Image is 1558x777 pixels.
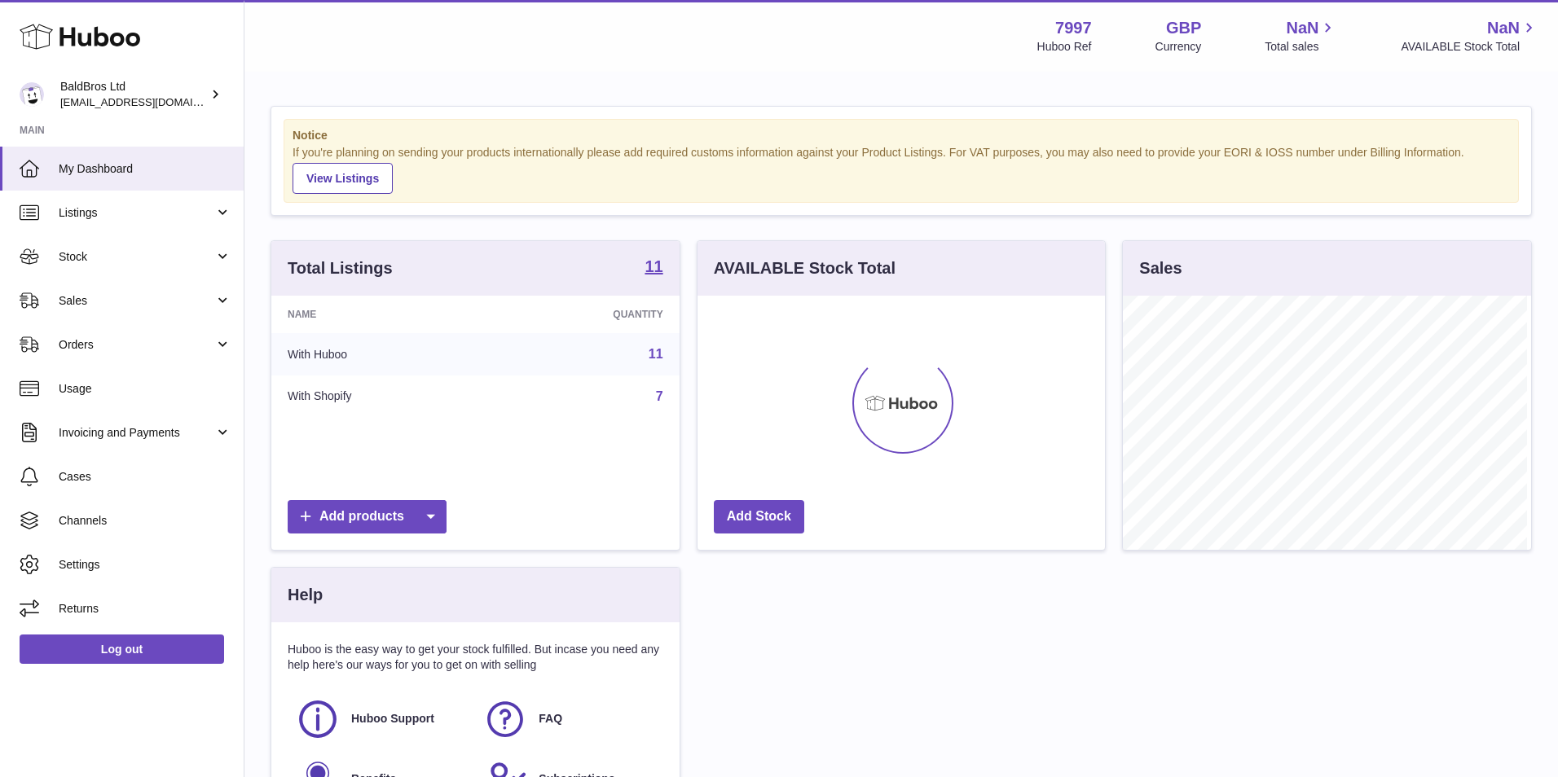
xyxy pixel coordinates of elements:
[288,584,323,606] h3: Help
[293,145,1510,194] div: If you're planning on sending your products internationally please add required customs informati...
[59,249,214,265] span: Stock
[271,333,491,375] td: With Huboo
[1166,17,1201,39] strong: GBP
[20,634,224,664] a: Log out
[59,293,214,309] span: Sales
[288,257,393,279] h3: Total Listings
[60,79,207,110] div: BaldBros Ltd
[645,258,662,278] a: 11
[59,337,214,353] span: Orders
[1265,39,1337,55] span: Total sales
[491,296,680,333] th: Quantity
[1139,257,1182,279] h3: Sales
[59,425,214,441] span: Invoicing and Payments
[293,163,393,194] a: View Listings
[293,128,1510,143] strong: Notice
[1401,17,1538,55] a: NaN AVAILABLE Stock Total
[714,500,804,533] a: Add Stock
[1487,17,1520,39] span: NaN
[288,500,447,533] a: Add products
[296,697,467,741] a: Huboo Support
[20,82,44,107] img: internalAdmin-7997@internal.huboo.com
[645,258,662,274] strong: 11
[59,161,231,177] span: My Dashboard
[59,469,231,485] span: Cases
[351,711,434,727] span: Huboo Support
[714,257,896,279] h3: AVAILABLE Stock Total
[1155,39,1202,55] div: Currency
[59,557,231,573] span: Settings
[539,711,562,727] span: FAQ
[59,513,231,529] span: Channels
[1265,17,1337,55] a: NaN Total sales
[59,601,231,617] span: Returns
[271,375,491,418] td: With Shopify
[1286,17,1318,39] span: NaN
[288,642,663,673] p: Huboo is the easy way to get your stock fulfilled. But incase you need any help here's our ways f...
[649,347,663,361] a: 11
[60,95,240,108] span: [EMAIL_ADDRESS][DOMAIN_NAME]
[59,205,214,221] span: Listings
[1055,17,1092,39] strong: 7997
[1401,39,1538,55] span: AVAILABLE Stock Total
[483,697,654,741] a: FAQ
[1037,39,1092,55] div: Huboo Ref
[59,381,231,397] span: Usage
[271,296,491,333] th: Name
[656,389,663,403] a: 7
